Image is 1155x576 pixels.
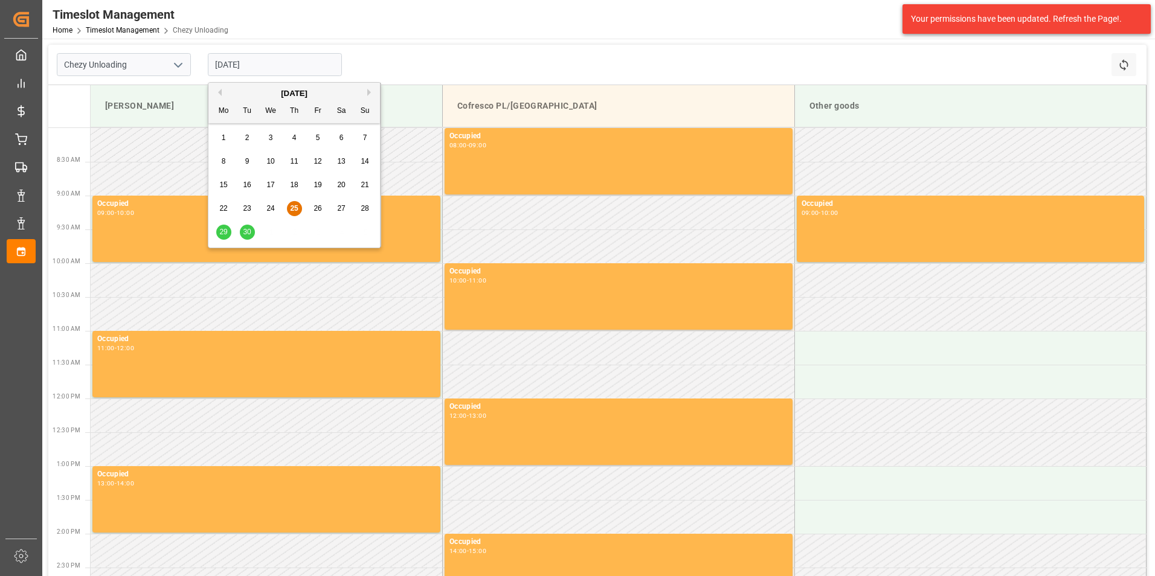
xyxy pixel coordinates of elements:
div: 11:00 [97,345,115,351]
span: 8 [222,157,226,165]
div: Choose Wednesday, September 10th, 2025 [263,154,278,169]
div: Choose Friday, September 26th, 2025 [310,201,326,216]
span: 10:30 AM [53,292,80,298]
div: Choose Friday, September 12th, 2025 [310,154,326,169]
div: Choose Friday, September 5th, 2025 [310,130,326,146]
div: Choose Saturday, September 13th, 2025 [334,154,349,169]
span: 19 [314,181,321,189]
div: 14:00 [117,481,134,486]
span: 24 [266,204,274,213]
span: 2:00 PM [57,528,80,535]
div: Choose Sunday, September 21st, 2025 [358,178,373,193]
div: 09:00 [469,142,486,148]
span: 15 [219,181,227,189]
span: 22 [219,204,227,213]
div: Choose Tuesday, September 9th, 2025 [240,154,255,169]
div: Choose Monday, September 29th, 2025 [216,225,231,240]
button: open menu [169,56,187,74]
span: 10:00 AM [53,258,80,264]
span: 9:30 AM [57,224,80,231]
input: Type to search/select [57,53,191,76]
a: Timeslot Management [86,26,159,34]
div: Timeslot Management [53,5,228,24]
input: DD.MM.YYYY [208,53,342,76]
div: Occupied [449,266,788,278]
div: Th [287,104,302,119]
div: Your permissions have been updated. Refresh the Page!. [911,13,1133,25]
div: Choose Saturday, September 20th, 2025 [334,178,349,193]
div: Choose Tuesday, September 23rd, 2025 [240,201,255,216]
div: Occupied [97,469,436,481]
span: 27 [337,204,345,213]
div: - [467,278,469,283]
div: 12:00 [117,345,134,351]
div: Other goods [805,95,1137,117]
span: 3 [269,133,273,142]
span: 10 [266,157,274,165]
span: 30 [243,228,251,236]
div: Choose Sunday, September 7th, 2025 [358,130,373,146]
div: [PERSON_NAME] [100,95,433,117]
div: - [115,345,117,351]
div: Occupied [802,198,1140,210]
div: Occupied [449,130,788,142]
div: Tu [240,104,255,119]
span: 21 [361,181,368,189]
div: [DATE] [208,88,380,100]
div: Choose Thursday, September 25th, 2025 [287,201,302,216]
div: 10:00 [821,210,838,216]
div: Choose Saturday, September 27th, 2025 [334,201,349,216]
span: 11:00 AM [53,325,80,332]
div: Occupied [97,198,436,210]
div: Choose Friday, September 19th, 2025 [310,178,326,193]
span: 11 [290,157,298,165]
div: Choose Saturday, September 6th, 2025 [334,130,349,146]
div: Cofresco PL/[GEOGRAPHIC_DATA] [452,95,785,117]
div: 08:00 [449,142,467,148]
a: Home [53,26,72,34]
span: 9 [245,157,249,165]
div: - [467,142,469,148]
span: 1:00 PM [57,461,80,467]
div: Choose Wednesday, September 3rd, 2025 [263,130,278,146]
div: Choose Tuesday, September 16th, 2025 [240,178,255,193]
span: 2 [245,133,249,142]
div: 10:00 [449,278,467,283]
span: 7 [363,133,367,142]
div: 14:00 [449,548,467,554]
span: 5 [316,133,320,142]
div: 15:00 [469,548,486,554]
div: Su [358,104,373,119]
span: 4 [292,133,297,142]
span: 29 [219,228,227,236]
button: Previous Month [214,89,222,96]
div: Occupied [449,536,788,548]
div: Choose Tuesday, September 2nd, 2025 [240,130,255,146]
div: Choose Sunday, September 28th, 2025 [358,201,373,216]
span: 14 [361,157,368,165]
span: 1:30 PM [57,494,80,501]
div: - [115,481,117,486]
div: Choose Tuesday, September 30th, 2025 [240,225,255,240]
span: 9:00 AM [57,190,80,197]
span: 16 [243,181,251,189]
div: - [819,210,820,216]
div: - [467,548,469,554]
div: 11:00 [469,278,486,283]
div: Choose Monday, September 8th, 2025 [216,154,231,169]
div: Choose Thursday, September 4th, 2025 [287,130,302,146]
span: 18 [290,181,298,189]
span: 28 [361,204,368,213]
div: Occupied [449,401,788,413]
div: - [467,413,469,418]
span: 2:30 PM [57,562,80,569]
span: 23 [243,204,251,213]
span: 11:30 AM [53,359,80,366]
span: 26 [314,204,321,213]
div: Choose Monday, September 1st, 2025 [216,130,231,146]
div: 10:00 [117,210,134,216]
span: 1 [222,133,226,142]
div: 09:00 [97,210,115,216]
div: Choose Monday, September 22nd, 2025 [216,201,231,216]
span: 25 [290,204,298,213]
